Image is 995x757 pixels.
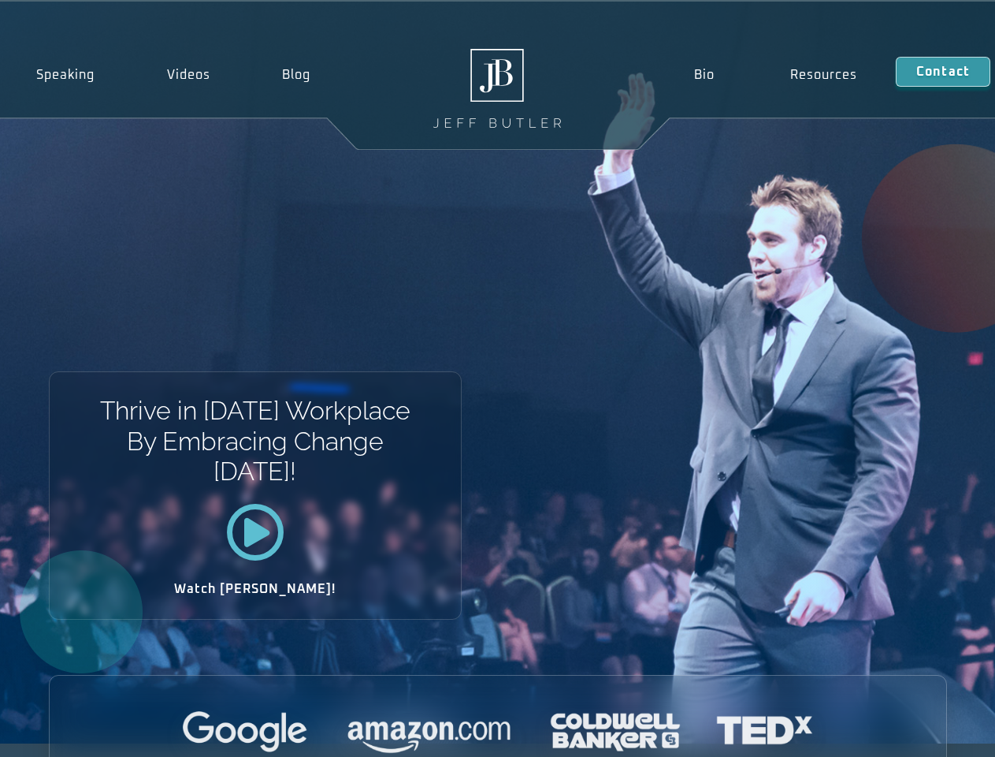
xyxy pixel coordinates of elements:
a: Blog [246,57,347,93]
a: Videos [131,57,247,93]
nav: Menu [655,57,895,93]
h1: Thrive in [DATE] Workplace By Embracing Change [DATE]! [98,396,411,487]
a: Contact [896,57,990,87]
span: Contact [916,65,970,78]
a: Resources [752,57,896,93]
h2: Watch [PERSON_NAME]! [105,583,406,595]
a: Bio [655,57,752,93]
